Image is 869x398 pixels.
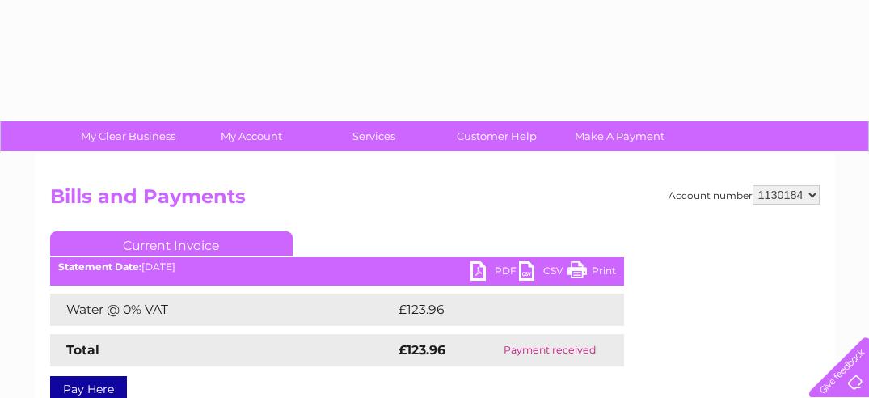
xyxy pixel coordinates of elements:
[307,121,441,151] a: Services
[184,121,318,151] a: My Account
[66,342,99,358] strong: Total
[470,261,519,285] a: PDF
[50,294,394,326] td: Water @ 0% VAT
[553,121,686,151] a: Make A Payment
[394,294,594,326] td: £123.96
[50,185,820,216] h2: Bills and Payments
[399,342,445,358] strong: £123.96
[58,260,141,273] b: Statement Date:
[50,231,293,256] a: Current Invoice
[669,185,820,205] div: Account number
[50,261,624,273] div: [DATE]
[567,261,616,285] a: Print
[430,121,563,151] a: Customer Help
[475,334,623,366] td: Payment received
[519,261,567,285] a: CSV
[61,121,195,151] a: My Clear Business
